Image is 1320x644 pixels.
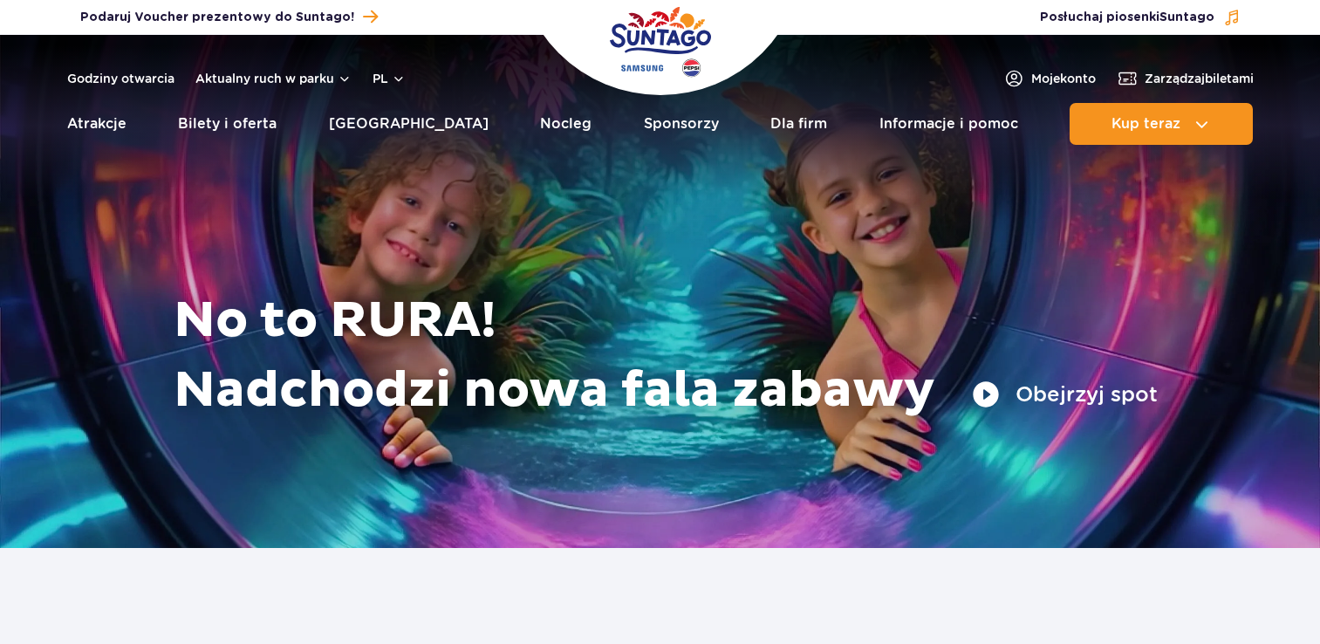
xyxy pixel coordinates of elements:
[1003,68,1096,89] a: Mojekonto
[67,70,174,87] a: Godziny otwarcia
[644,103,719,145] a: Sponsorzy
[1031,70,1096,87] span: Moje konto
[174,286,1158,426] h1: No to RURA! Nadchodzi nowa fala zabawy
[373,70,406,87] button: pl
[1111,116,1180,132] span: Kup teraz
[770,103,827,145] a: Dla firm
[329,103,489,145] a: [GEOGRAPHIC_DATA]
[1040,9,1214,26] span: Posłuchaj piosenki
[540,103,592,145] a: Nocleg
[80,5,378,29] a: Podaruj Voucher prezentowy do Suntago!
[80,9,354,26] span: Podaruj Voucher prezentowy do Suntago!
[1117,68,1254,89] a: Zarządzajbiletami
[1145,70,1254,87] span: Zarządzaj biletami
[972,380,1158,408] button: Obejrzyj spot
[1040,9,1241,26] button: Posłuchaj piosenkiSuntago
[67,103,127,145] a: Atrakcje
[879,103,1018,145] a: Informacje i pomoc
[178,103,277,145] a: Bilety i oferta
[1070,103,1253,145] button: Kup teraz
[195,72,352,86] button: Aktualny ruch w parku
[1159,11,1214,24] span: Suntago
